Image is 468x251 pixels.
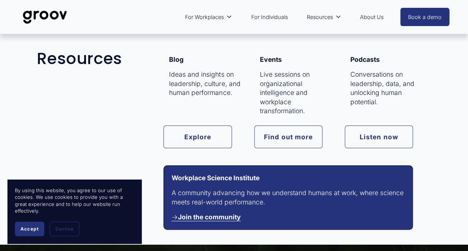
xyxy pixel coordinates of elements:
a: →Join the community [172,213,241,221]
strong: Podcasts [350,55,380,63]
p: Live sessions on organizational intelligence and workplace transformation. [260,70,335,116]
section: Cookie banner [7,179,141,244]
a: Find out more [254,125,323,148]
span: → [172,213,241,221]
span: Accept [20,226,39,232]
span: For Workplaces [185,12,224,22]
strong: Join the community [178,213,241,221]
button: Accept [15,222,44,236]
a: folder dropdown [181,9,236,26]
strong: Workplace Science Institute [172,174,260,182]
span: A community advancing how we understand humans at work, where science meets real-world performance. [172,189,405,206]
a: folder dropdown [303,9,345,26]
p: Conversations on leadership, data, and unlocking human potential. [350,70,426,107]
h2: Resources [37,50,178,67]
a: Explore [163,125,232,148]
strong: Events [260,55,282,63]
a: About Us [356,9,387,26]
span: Resources [307,12,333,22]
button: Decline [50,222,79,236]
img: Groov | Unlock Human Potential at Work and in Life [19,5,71,29]
p: Ideas and insights on leadership, culture, and human performance. [169,70,244,98]
a: Book a demo [400,8,449,26]
p: By using this website, you agree to our use of cookies. We use cookies to provide you with a grea... [15,187,134,214]
span: Decline [55,226,73,232]
a: Listen now [345,125,413,148]
a: For Individuals [247,9,291,26]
